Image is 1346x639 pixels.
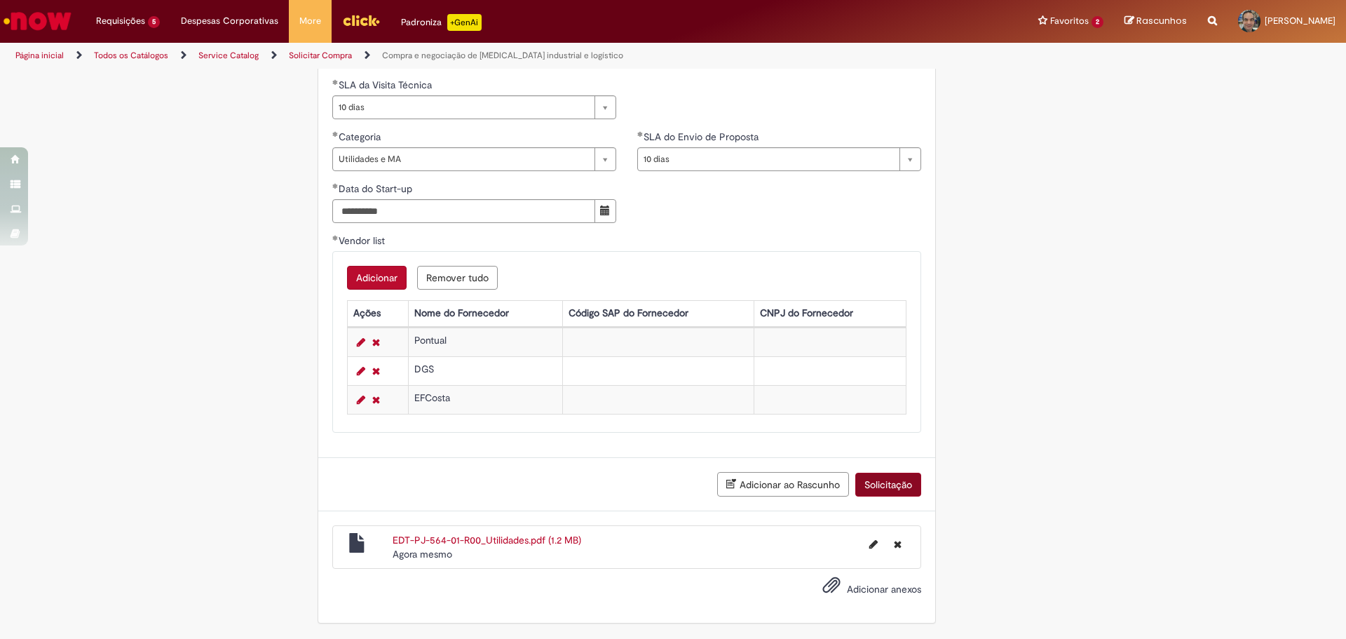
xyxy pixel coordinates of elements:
[408,301,562,327] th: Nome do Fornecedor
[289,50,352,61] a: Solicitar Compra
[342,10,380,31] img: click_logo_yellow_360x200.png
[417,266,498,290] button: Remove all rows for Vendor list
[1265,15,1335,27] span: [PERSON_NAME]
[96,14,145,28] span: Requisições
[353,363,369,379] a: Editar Linha 2
[408,328,562,357] td: Pontual
[393,534,581,546] a: EDT-PJ-564-01-R00_Utilidades.pdf (1.2 MB)
[332,199,595,223] input: Data do Start-up 13 October 2025 Monday
[1,7,74,35] img: ServiceNow
[198,50,259,61] a: Service Catalog
[369,363,383,379] a: Remover linha 2
[393,548,452,560] time: 29/08/2025 16:15:48
[339,79,435,91] span: SLA da Visita Técnica
[1124,15,1187,28] a: Rascunhos
[353,334,369,351] a: Editar Linha 1
[1136,14,1187,27] span: Rascunhos
[644,130,761,143] span: SLA do Envio de Proposta
[563,301,754,327] th: Código SAP do Fornecedor
[447,14,482,31] p: +GenAi
[339,96,587,119] span: 10 dias
[339,148,587,170] span: Utilidades e MA
[644,148,892,170] span: 10 dias
[339,182,415,195] span: Data do Start-up
[332,131,339,137] span: Obrigatório Preenchido
[148,16,160,28] span: 5
[847,584,921,596] span: Adicionar anexos
[408,386,562,415] td: EFCosta
[339,234,388,247] span: Vendor list
[861,533,886,556] button: Editar nome de arquivo EDT-PJ-564-01-R00_Utilidades.pdf
[181,14,278,28] span: Despesas Corporativas
[401,14,482,31] div: Padroniza
[347,266,407,290] button: Add a row for Vendor list
[15,50,64,61] a: Página inicial
[637,131,644,137] span: Obrigatório Preenchido
[369,391,383,408] a: Remover linha 3
[339,130,383,143] span: Categoria
[1050,14,1089,28] span: Favoritos
[393,548,452,560] span: Agora mesmo
[347,301,408,327] th: Ações
[11,43,887,69] ul: Trilhas de página
[332,183,339,189] span: Obrigatório Preenchido
[94,50,168,61] a: Todos os Catálogos
[369,334,383,351] a: Remover linha 1
[332,79,339,85] span: Obrigatório Preenchido
[382,50,623,61] a: Compra e negociação de [MEDICAL_DATA] industrial e logístico
[717,472,849,497] button: Adicionar ao Rascunho
[754,301,906,327] th: CNPJ do Fornecedor
[408,357,562,386] td: DGS
[332,235,339,241] span: Obrigatório Preenchido
[855,473,921,497] button: Solicitação
[594,199,616,223] button: Mostrar calendário para Data do Start-up
[1092,16,1103,28] span: 2
[819,572,844,605] button: Adicionar anexos
[353,391,369,408] a: Editar Linha 3
[885,533,910,556] button: Excluir EDT-PJ-564-01-R00_Utilidades.pdf
[299,14,321,28] span: More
